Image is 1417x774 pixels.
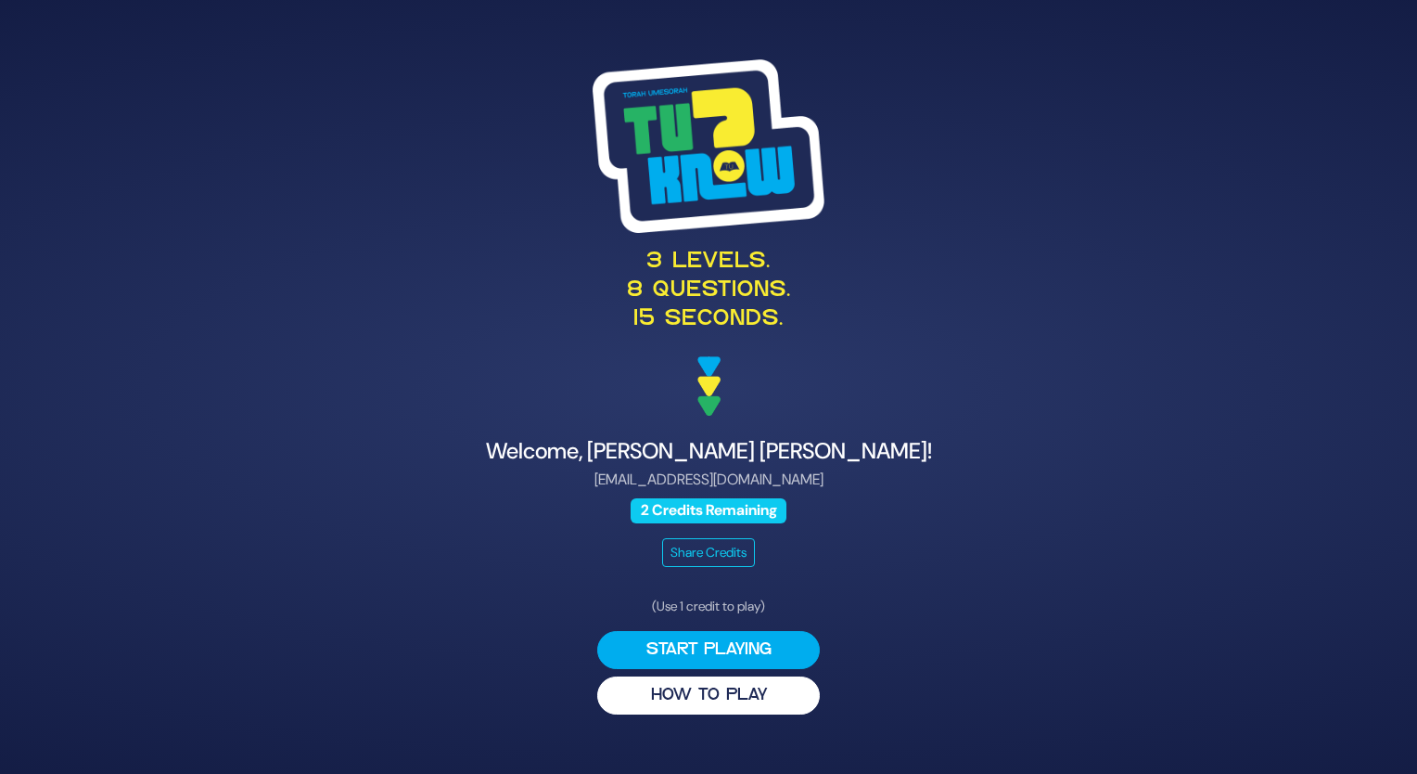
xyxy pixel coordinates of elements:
[697,356,721,416] img: decoration arrows
[597,597,820,616] p: (Use 1 credit to play)
[631,498,786,523] span: 2 Credits Remaining
[256,469,1161,491] p: [EMAIL_ADDRESS][DOMAIN_NAME]
[256,438,1161,465] h4: Welcome, [PERSON_NAME] [PERSON_NAME]!
[593,59,824,232] img: Tournament Logo
[662,538,755,567] button: Share Credits
[597,631,820,669] button: Start Playing
[597,677,820,715] button: HOW TO PLAY
[256,248,1161,335] p: 3 levels. 8 questions. 15 seconds.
